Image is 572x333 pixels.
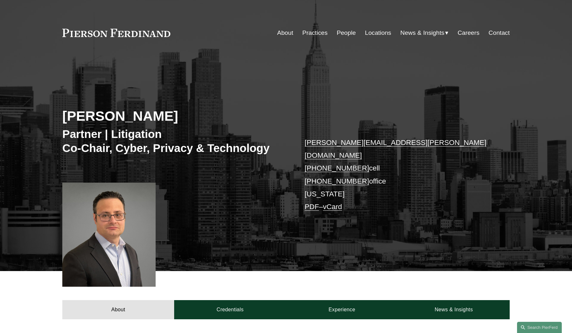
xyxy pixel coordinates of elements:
a: folder dropdown [400,27,449,39]
a: [PHONE_NUMBER] [305,177,369,185]
span: News & Insights [400,27,444,39]
h2: [PERSON_NAME] [62,108,286,124]
a: [PERSON_NAME][EMAIL_ADDRESS][PERSON_NAME][DOMAIN_NAME] [305,139,486,159]
a: Careers [458,27,479,39]
a: About [277,27,293,39]
a: Credentials [174,300,286,319]
h3: Partner | Litigation Co-Chair, Cyber, Privacy & Technology [62,127,286,155]
a: Practices [302,27,328,39]
a: vCard [323,203,342,211]
a: About [62,300,174,319]
a: People [337,27,356,39]
p: cell office [US_STATE] – [305,136,491,214]
a: Experience [286,300,398,319]
a: [PHONE_NUMBER] [305,164,369,172]
a: News & Insights [398,300,510,319]
a: Locations [365,27,391,39]
a: Contact [489,27,510,39]
a: Search this site [517,322,562,333]
a: PDF [305,203,319,211]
